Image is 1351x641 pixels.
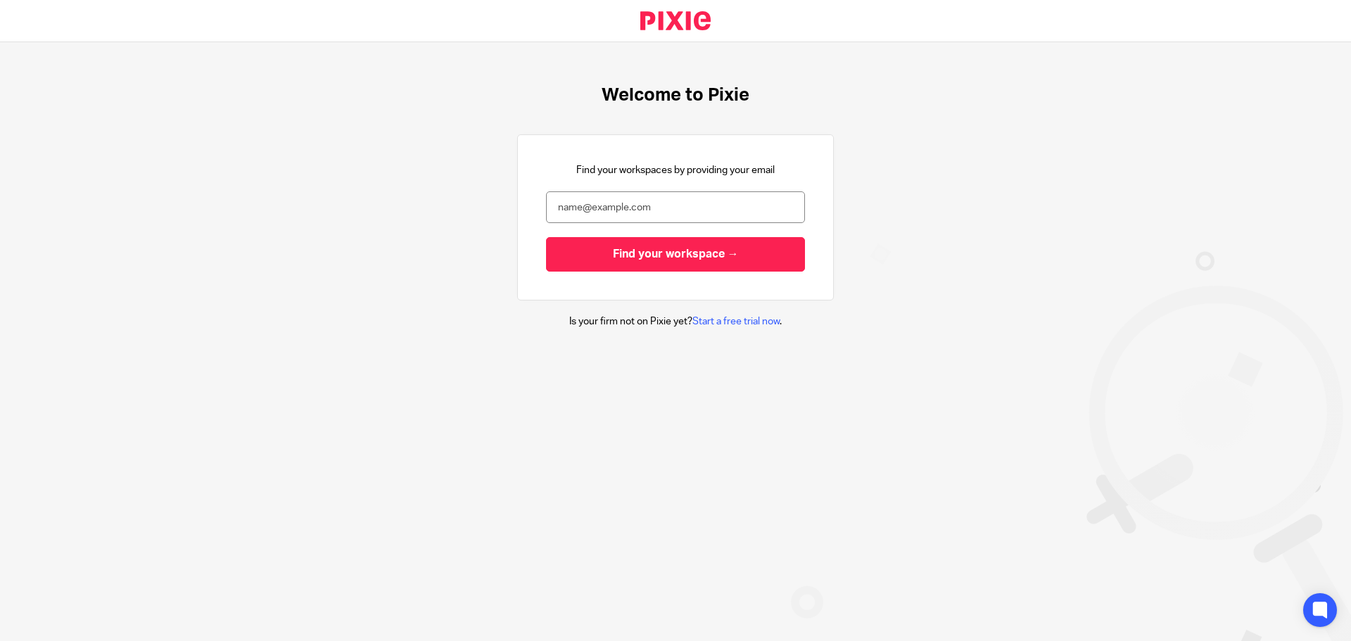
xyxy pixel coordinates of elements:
input: name@example.com [546,191,805,223]
h1: Welcome to Pixie [602,84,749,106]
p: Find your workspaces by providing your email [576,163,775,177]
input: Find your workspace → [546,237,805,272]
a: Start a free trial now [692,317,780,326]
p: Is your firm not on Pixie yet? . [569,315,782,329]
